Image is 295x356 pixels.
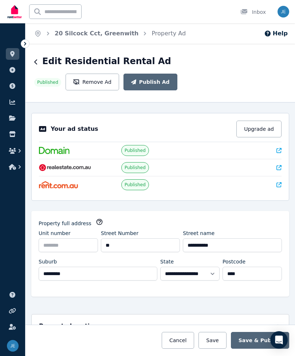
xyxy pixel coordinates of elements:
a: Property Ad [152,30,186,37]
button: Save & Publish [231,332,289,349]
label: Suburb [39,258,57,265]
button: Cancel [162,332,194,349]
img: RentBetter [6,3,23,21]
span: Published [125,182,146,188]
a: 20 Silcock Cct, Greenwith [55,30,138,37]
label: Property full address [39,220,91,227]
img: Domain.com.au [39,147,70,154]
button: Upgrade ad [236,121,282,137]
img: RealEstate.com.au [39,164,91,171]
img: Joe Egyud [278,6,289,17]
nav: Breadcrumb [25,23,194,44]
div: Open Intercom Messenger [270,331,288,349]
label: State [160,258,174,265]
span: Published [125,148,146,153]
h1: Edit Residential Rental Ad [42,55,171,67]
img: Rent.com.au [39,181,78,188]
label: Street Number [101,230,138,237]
label: Street name [183,230,215,237]
label: Unit number [39,230,71,237]
button: Save [198,332,226,349]
label: Postcode [223,258,245,265]
p: Your ad status [51,125,98,133]
span: Published [37,79,58,85]
div: Inbox [240,8,266,16]
img: Joe Egyud [7,340,19,352]
span: Published [125,165,146,171]
button: Help [264,29,288,38]
h5: Property Location [39,322,98,330]
button: Remove Ad [66,74,119,90]
button: Publish Ad [123,74,177,90]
